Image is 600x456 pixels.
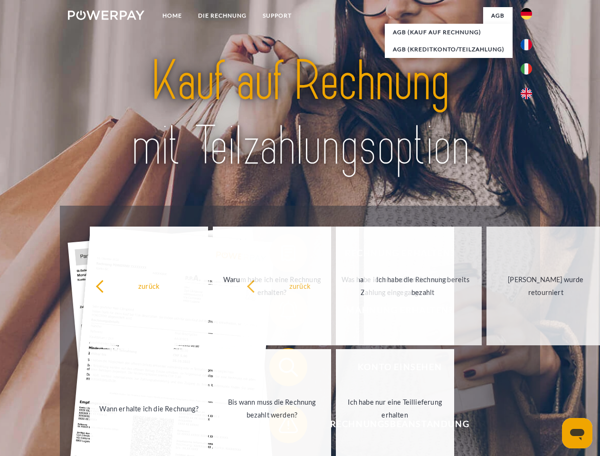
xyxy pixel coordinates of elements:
[342,396,448,421] div: Ich habe nur eine Teillieferung erhalten
[370,273,476,299] div: Ich habe die Rechnung bereits bezahlt
[492,273,599,299] div: [PERSON_NAME] wurde retourniert
[521,63,532,75] img: it
[219,396,325,421] div: Bis wann muss die Rechnung bezahlt werden?
[95,402,202,415] div: Wann erhalte ich die Rechnung?
[219,273,325,299] div: Warum habe ich eine Rechnung erhalten?
[385,24,513,41] a: AGB (Kauf auf Rechnung)
[154,7,190,24] a: Home
[521,39,532,50] img: fr
[91,46,509,182] img: title-powerpay_de.svg
[190,7,255,24] a: DIE RECHNUNG
[68,10,144,20] img: logo-powerpay-white.svg
[385,41,513,58] a: AGB (Kreditkonto/Teilzahlung)
[521,88,532,99] img: en
[521,8,532,19] img: de
[255,7,300,24] a: SUPPORT
[483,7,513,24] a: agb
[95,279,202,292] div: zurück
[247,279,353,292] div: zurück
[562,418,592,448] iframe: Schaltfläche zum Öffnen des Messaging-Fensters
